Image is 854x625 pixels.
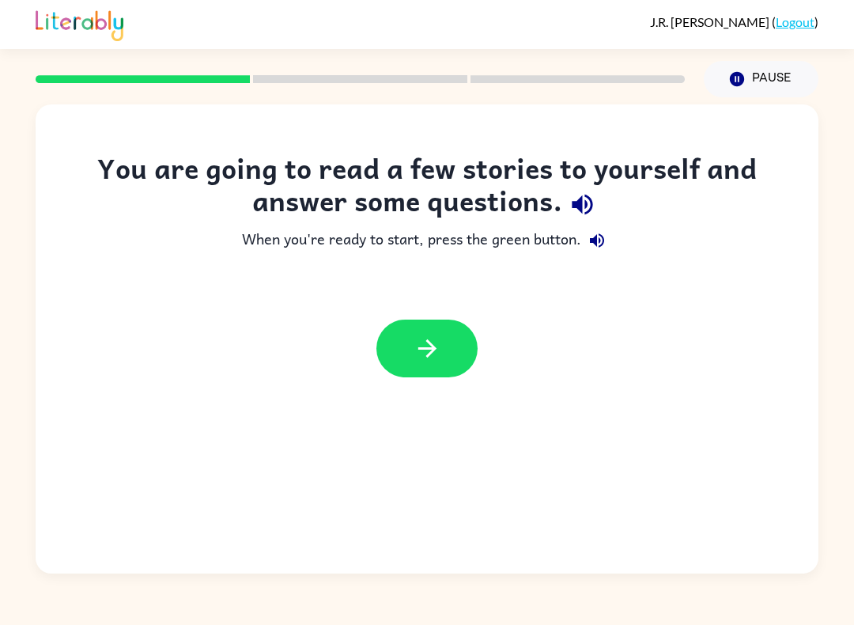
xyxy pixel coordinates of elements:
div: You are going to read a few stories to yourself and answer some questions. [67,152,787,225]
button: Pause [704,61,818,97]
div: ( ) [650,14,818,29]
img: Literably [36,6,123,41]
a: Logout [776,14,814,29]
div: When you're ready to start, press the green button. [67,225,787,256]
span: J.R. [PERSON_NAME] [650,14,772,29]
